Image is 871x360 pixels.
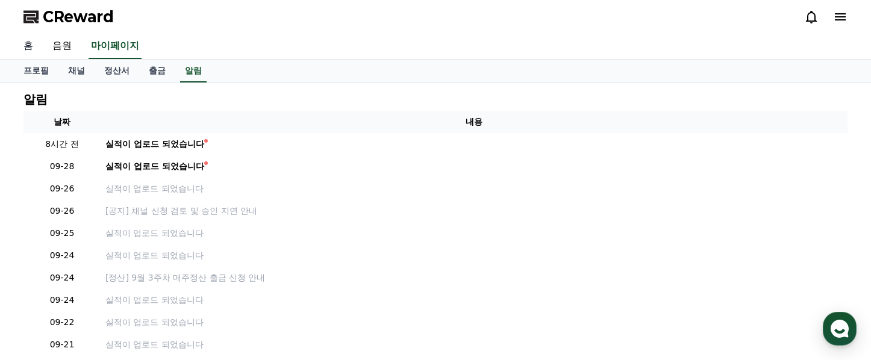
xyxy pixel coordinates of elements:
p: 09-28 [28,160,96,173]
a: 실적이 업로드 되었습니다 [105,249,843,262]
a: 알림 [180,60,207,82]
div: 실적이 업로드 되었습니다 [105,160,204,173]
a: 음원 [43,34,81,59]
p: 09-25 [28,227,96,240]
p: 09-24 [28,272,96,284]
a: 실적이 업로드 되었습니다 [105,160,843,173]
a: 프로필 [14,60,58,82]
a: [공지] 채널 신청 검토 및 승인 지연 안내 [105,205,843,217]
span: 홈 [38,278,45,288]
a: 실적이 업로드 되었습니다 [105,294,843,306]
a: 실적이 업로드 되었습니다 [105,182,843,195]
th: 날짜 [23,111,101,133]
span: 설정 [186,278,201,288]
span: 대화 [110,279,125,288]
a: 실적이 업로드 되었습니다 [105,138,843,151]
a: 정산서 [95,60,139,82]
a: 실적이 업로드 되었습니다 [105,338,843,351]
p: 09-24 [28,249,96,262]
h4: 알림 [23,93,48,106]
p: 09-21 [28,338,96,351]
a: 마이페이지 [89,34,142,59]
div: 실적이 업로드 되었습니다 [105,138,204,151]
a: CReward [23,7,114,26]
p: 09-24 [28,294,96,306]
th: 내용 [101,111,848,133]
a: 출금 [139,60,175,82]
p: 09-22 [28,316,96,329]
p: 09-26 [28,205,96,217]
a: 설정 [155,260,231,290]
a: 홈 [14,34,43,59]
a: 실적이 업로드 되었습니다 [105,227,843,240]
a: 홈 [4,260,80,290]
a: 채널 [58,60,95,82]
a: 실적이 업로드 되었습니다 [105,316,843,329]
p: 09-26 [28,182,96,195]
a: [정산] 9월 3주차 매주정산 출금 신청 안내 [105,272,843,284]
p: 8시간 전 [28,138,96,151]
a: 대화 [80,260,155,290]
span: CReward [43,7,114,26]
